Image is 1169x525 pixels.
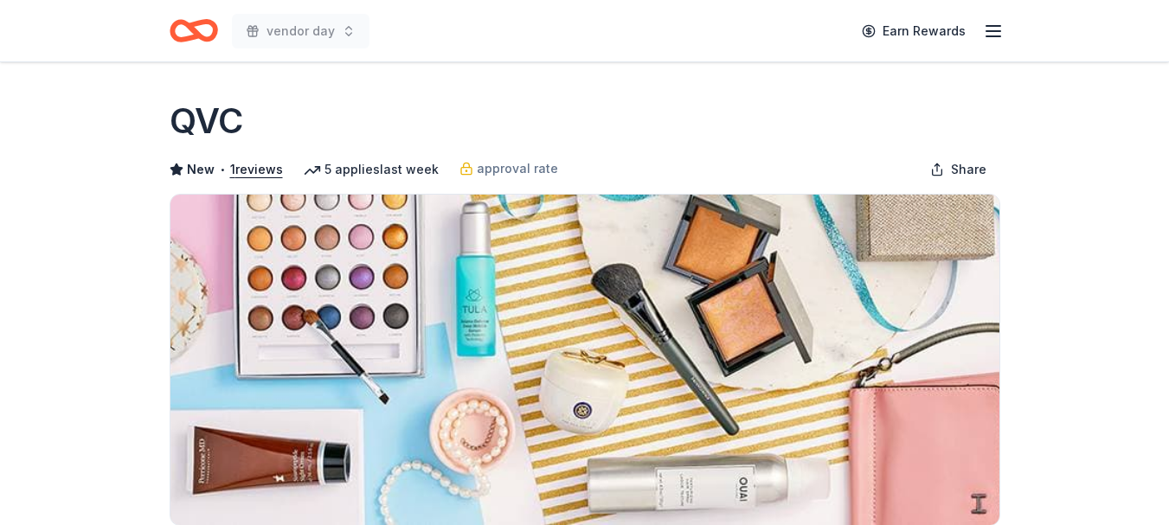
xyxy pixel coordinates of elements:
[219,163,225,176] span: •
[232,14,369,48] button: vendor day
[267,21,335,42] span: vendor day
[170,97,243,145] h1: QVC
[477,158,558,179] span: approval rate
[459,158,558,179] a: approval rate
[170,10,218,51] a: Home
[951,159,986,180] span: Share
[230,159,283,180] button: 1reviews
[851,16,976,47] a: Earn Rewards
[916,152,1000,187] button: Share
[170,195,999,525] img: Image for QVC
[304,159,439,180] div: 5 applies last week
[187,159,215,180] span: New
